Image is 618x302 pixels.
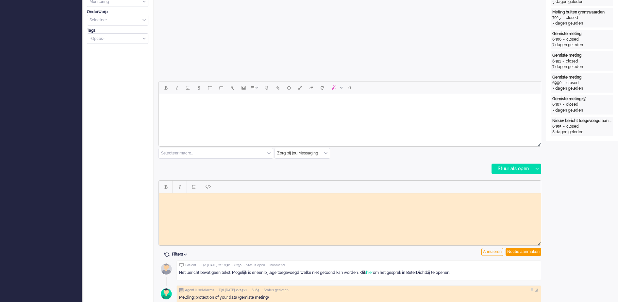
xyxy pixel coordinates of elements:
[294,82,306,93] button: Fullscreen
[366,270,373,275] a: hier
[566,59,578,64] div: closed
[552,42,612,48] div: 7 dagen geleden
[159,94,541,140] iframe: Rich Text Area
[261,288,289,293] span: • Status gesloten
[87,9,148,15] div: Onderwerp
[227,82,238,93] button: Insert/edit link
[182,82,193,93] button: Underline
[87,33,148,44] div: Select Tags
[552,80,561,86] div: 6990
[561,124,566,129] div: -
[561,59,566,64] div: -
[535,140,541,146] div: Resize
[158,286,175,302] img: avatar
[185,263,196,268] span: Patiënt
[216,82,227,93] button: Numbered list
[159,193,541,240] iframe: Rich Text Area
[552,31,612,37] div: Gemiste meting
[552,75,612,80] div: Gemiste meting
[179,295,539,300] div: Melding: protection of your data (gemiste meting)
[193,82,205,93] button: Strikethrough
[328,82,345,93] button: AI
[552,124,561,129] div: 6955
[199,263,230,268] span: • Tijd [DATE] 21:18:32
[267,263,285,268] span: • inkomend
[561,15,566,21] div: -
[179,288,184,293] img: ic_note_grey.svg
[552,21,612,26] div: 7 dagen geleden
[552,108,612,113] div: 7 dagen geleden
[179,270,539,275] div: Het bericht bevat geen tekst. Mogelijk is er een bijlage toegevoegd welke niet getoond kan worden...
[552,53,612,58] div: Gemiste meting
[552,64,612,70] div: 7 dagen geleden
[202,181,213,192] button: Paste plain text
[552,96,612,102] div: Gemiste meting (3)
[561,102,566,107] div: -
[506,248,541,256] div: Notitie aanmaken
[232,263,242,268] span: • 8239
[348,85,351,90] span: 0
[552,15,561,21] div: 7025
[272,82,283,93] button: Add attachment
[174,181,185,192] button: Italic
[160,181,171,192] button: Bold
[561,80,566,86] div: -
[306,82,317,93] button: Clear formatting
[566,80,579,86] div: closed
[171,82,182,93] button: Italic
[261,82,272,93] button: Emoticons
[158,261,175,277] img: avatar
[552,129,612,135] div: 8 dagen geleden
[283,82,294,93] button: Delay message
[87,28,148,33] div: Tags
[244,263,265,268] span: • Status open
[566,37,579,42] div: closed
[179,263,184,267] img: ic_chat_grey.svg
[188,181,199,192] button: Underline
[561,37,566,42] div: -
[249,82,261,93] button: Table
[566,102,578,107] div: closed
[566,15,578,21] div: closed
[216,288,247,293] span: • Tijd [DATE] 22:15:27
[160,82,171,93] button: Bold
[345,82,354,93] button: 0
[552,102,561,107] div: 6987
[552,59,561,64] div: 6991
[317,82,328,93] button: Reset content
[552,37,561,42] div: 6996
[481,248,503,256] div: Annuleren
[535,240,541,245] div: Resize
[172,252,189,257] span: Filters
[552,118,612,124] div: Nieuw bericht toegevoegd aan gesprek
[238,82,249,93] button: Insert/edit image
[249,288,259,293] span: • 8065
[492,164,533,174] div: Stuur als open
[552,9,612,15] div: Meting buiten grenswaarden
[566,124,579,129] div: closed
[552,86,612,91] div: 7 dagen geleden
[185,288,214,293] span: Agent lusciialarms
[205,82,216,93] button: Bullet list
